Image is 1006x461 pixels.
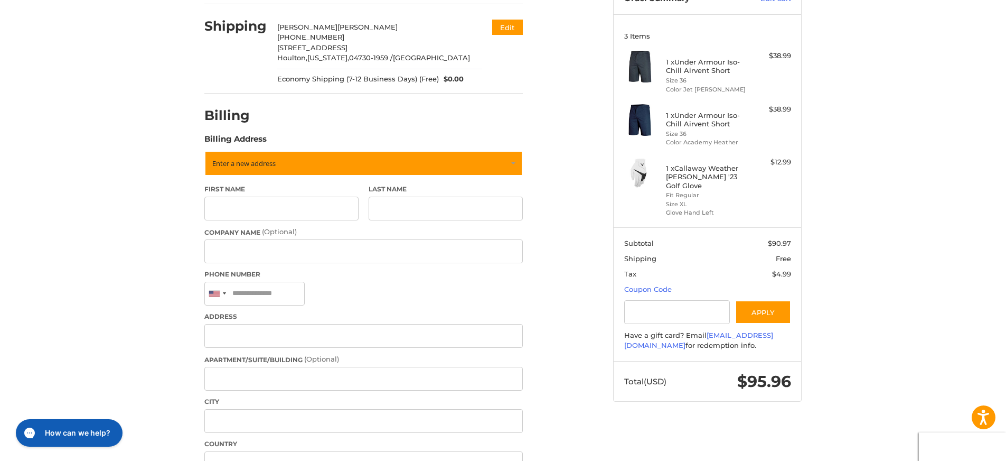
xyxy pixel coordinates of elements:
li: Glove Hand Left [666,208,747,217]
h4: 1 x Callaway Weather [PERSON_NAME] '23 Golf Glove [666,164,747,190]
small: (Optional) [304,355,339,363]
span: $0.00 [439,74,464,85]
div: $38.99 [749,104,791,115]
span: $90.97 [768,239,791,247]
span: $4.99 [772,270,791,278]
span: [GEOGRAPHIC_DATA] [393,53,470,62]
div: United States: +1 [205,282,229,305]
h2: Shipping [204,18,267,34]
a: Enter or select a different address [204,151,523,176]
div: $38.99 [749,51,791,61]
input: Gift Certificate or Coupon Code [624,300,730,324]
span: [PERSON_NAME] [277,23,337,31]
h4: 1 x Under Armour Iso-Chill Airvent Short [666,58,747,75]
small: (Optional) [262,227,297,236]
span: Shipping [624,254,656,263]
label: Address [204,312,523,321]
legend: Billing Address [204,133,267,150]
li: Size 36 [666,76,747,85]
span: Subtotal [624,239,654,247]
span: Total (USD) [624,376,666,386]
span: 04730-1959 / [349,53,393,62]
h4: 1 x Under Armour Iso-Chill Airvent Short [666,111,747,128]
label: Last Name [369,185,523,194]
label: Country [204,439,523,449]
span: [STREET_ADDRESS] [277,43,347,52]
iframe: Gorgias live chat messenger [11,416,126,450]
label: First Name [204,185,359,194]
label: City [204,397,523,407]
div: $12.99 [749,157,791,168]
span: Houlton, [277,53,307,62]
span: [US_STATE], [307,53,349,62]
span: [PERSON_NAME] [337,23,398,31]
li: Size 36 [666,130,747,139]
span: Tax [624,270,636,278]
h2: Billing [204,107,266,124]
iframe: Google Customer Reviews [919,432,1006,461]
div: Have a gift card? Email for redemption info. [624,330,791,351]
li: Color Jet [PERSON_NAME] [666,85,747,94]
a: Coupon Code [624,285,672,293]
label: Apartment/Suite/Building [204,354,523,365]
label: Phone Number [204,270,523,279]
li: Size XL [666,200,747,209]
button: Edit [492,20,523,35]
span: Economy Shipping (7-12 Business Days) (Free) [277,74,439,85]
li: Fit Regular [666,191,747,200]
span: [PHONE_NUMBER] [277,33,344,41]
label: Company Name [204,227,523,237]
h3: 3 Items [624,32,791,40]
span: $95.96 [737,372,791,391]
span: Enter a new address [212,159,276,168]
button: Apply [735,300,791,324]
li: Color Academy Heather [666,138,747,147]
span: Free [776,254,791,263]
